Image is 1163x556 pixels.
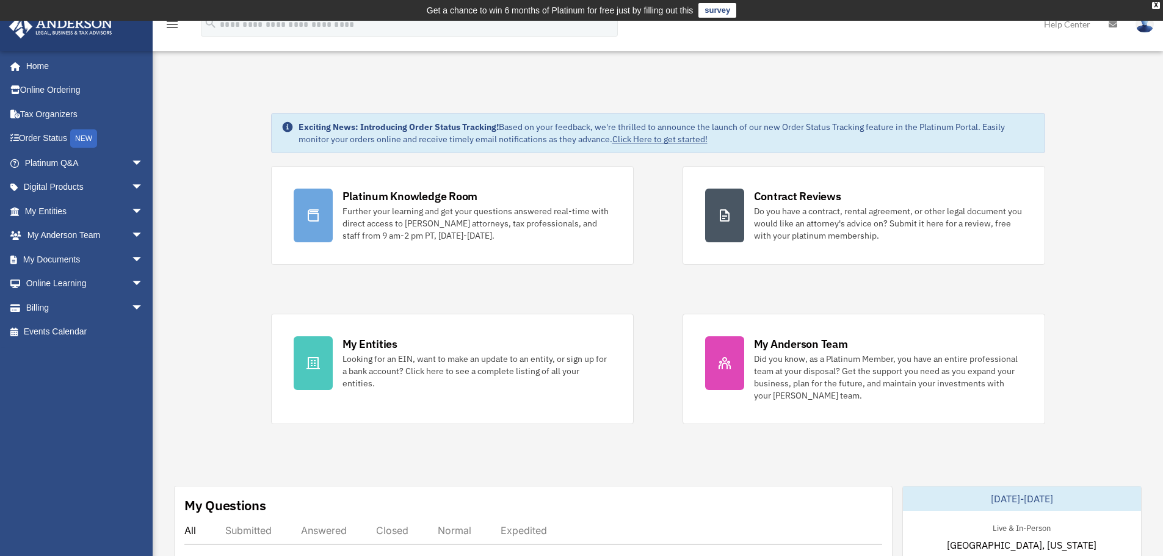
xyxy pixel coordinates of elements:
[5,15,116,38] img: Anderson Advisors Platinum Portal
[754,353,1023,402] div: Did you know, as a Platinum Member, you have an entire professional team at your disposal? Get th...
[1152,2,1160,9] div: close
[9,151,162,175] a: Platinum Q&Aarrow_drop_down
[983,521,1060,533] div: Live & In-Person
[9,247,162,272] a: My Documentsarrow_drop_down
[342,353,611,389] div: Looking for an EIN, want to make an update to an entity, or sign up for a bank account? Click her...
[184,524,196,536] div: All
[299,121,499,132] strong: Exciting News: Introducing Order Status Tracking!
[427,3,694,18] div: Get a chance to win 6 months of Platinum for free just by filling out this
[301,524,347,536] div: Answered
[754,189,841,204] div: Contract Reviews
[9,102,162,126] a: Tax Organizers
[131,247,156,272] span: arrow_drop_down
[225,524,272,536] div: Submitted
[1136,15,1154,33] img: User Pic
[698,3,736,18] a: survey
[9,272,162,296] a: Online Learningarrow_drop_down
[9,295,162,320] a: Billingarrow_drop_down
[271,314,634,424] a: My Entities Looking for an EIN, want to make an update to an entity, or sign up for a bank accoun...
[184,496,266,514] div: My Questions
[131,175,156,200] span: arrow_drop_down
[131,223,156,248] span: arrow_drop_down
[9,320,162,344] a: Events Calendar
[131,272,156,297] span: arrow_drop_down
[754,205,1023,242] div: Do you have a contract, rental agreement, or other legal document you would like an attorney's ad...
[165,17,179,32] i: menu
[754,336,848,352] div: My Anderson Team
[9,199,162,223] a: My Entitiesarrow_drop_down
[947,538,1096,552] span: [GEOGRAPHIC_DATA], [US_STATE]
[342,336,397,352] div: My Entities
[683,314,1045,424] a: My Anderson Team Did you know, as a Platinum Member, you have an entire professional team at your...
[438,524,471,536] div: Normal
[342,189,478,204] div: Platinum Knowledge Room
[131,295,156,320] span: arrow_drop_down
[9,54,156,78] a: Home
[9,126,162,151] a: Order StatusNEW
[299,121,1035,145] div: Based on your feedback, we're thrilled to announce the launch of our new Order Status Tracking fe...
[204,16,217,30] i: search
[9,78,162,103] a: Online Ordering
[683,166,1045,265] a: Contract Reviews Do you have a contract, rental agreement, or other legal document you would like...
[903,486,1141,511] div: [DATE]-[DATE]
[271,166,634,265] a: Platinum Knowledge Room Further your learning and get your questions answered real-time with dire...
[342,205,611,242] div: Further your learning and get your questions answered real-time with direct access to [PERSON_NAM...
[70,129,97,148] div: NEW
[376,524,408,536] div: Closed
[131,151,156,176] span: arrow_drop_down
[9,175,162,200] a: Digital Productsarrow_drop_down
[131,199,156,224] span: arrow_drop_down
[501,524,547,536] div: Expedited
[612,134,708,145] a: Click Here to get started!
[9,223,162,248] a: My Anderson Teamarrow_drop_down
[165,21,179,32] a: menu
